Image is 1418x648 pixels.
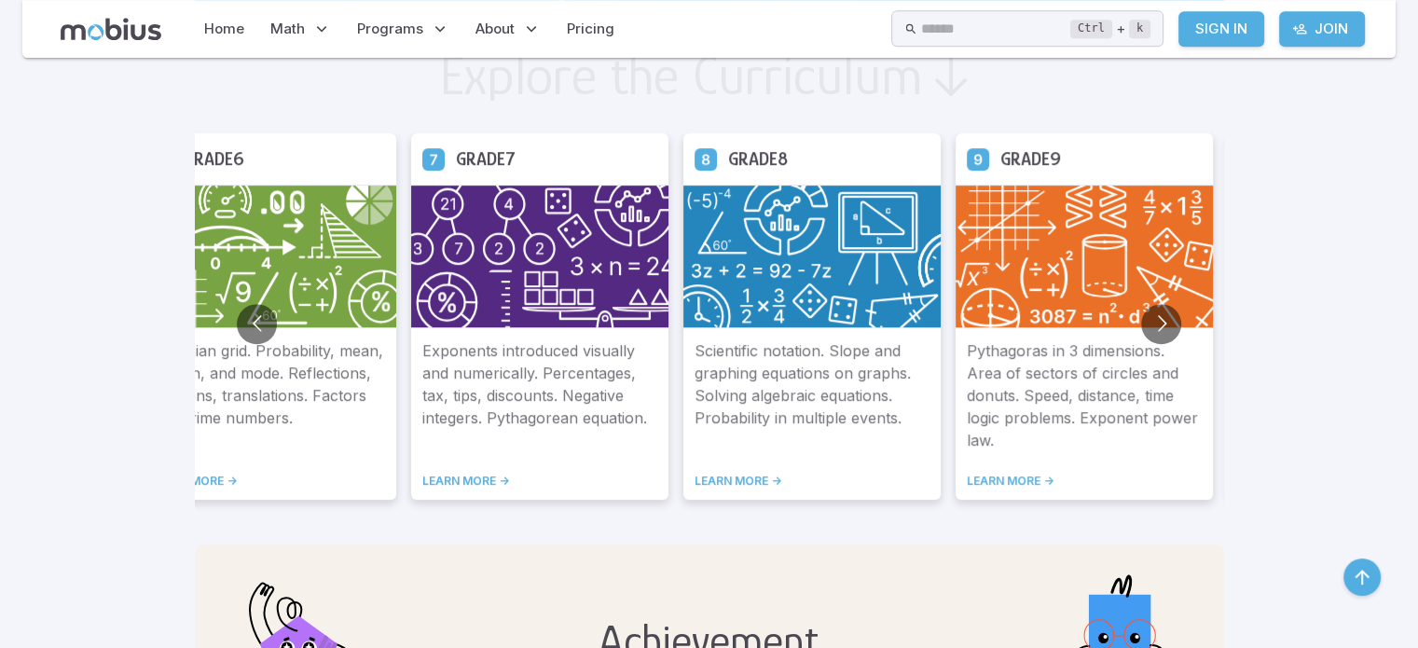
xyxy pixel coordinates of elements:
[695,339,929,451] p: Scientific notation. Slope and graphing equations on graphs. Solving algebraic equations. Probabi...
[475,19,515,39] span: About
[439,48,923,103] h2: Explore the Curriculum
[1070,18,1150,40] div: +
[422,147,445,170] a: Grade 7
[150,474,385,489] a: LEARN MORE ->
[411,185,668,328] img: Grade 7
[237,304,277,344] button: Go to previous slide
[150,339,385,451] p: Cartesian grid. Probability, mean, median, and mode. Reflections, rotations, translations. Factor...
[270,19,305,39] span: Math
[1141,304,1181,344] button: Go to next slide
[695,147,717,170] a: Grade 8
[456,145,516,173] h5: Grade 7
[1129,20,1150,38] kbd: k
[695,474,929,489] a: LEARN MORE ->
[184,145,244,173] h5: Grade 6
[967,147,989,170] a: Grade 9
[422,339,657,451] p: Exponents introduced visually and numerically. Percentages, tax, tips, discounts. Negative intege...
[1070,20,1112,38] kbd: Ctrl
[1178,11,1264,47] a: Sign In
[683,185,941,328] img: Grade 8
[956,185,1213,328] img: Grade 9
[199,7,250,50] a: Home
[967,474,1202,489] a: LEARN MORE ->
[357,19,423,39] span: Programs
[422,474,657,489] a: LEARN MORE ->
[967,339,1202,451] p: Pythagoras in 3 dimensions. Area of sectors of circles and donuts. Speed, distance, time logic pr...
[561,7,620,50] a: Pricing
[728,145,788,173] h5: Grade 8
[1279,11,1365,47] a: Join
[139,185,396,328] img: Grade 6
[1000,145,1061,173] h5: Grade 9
